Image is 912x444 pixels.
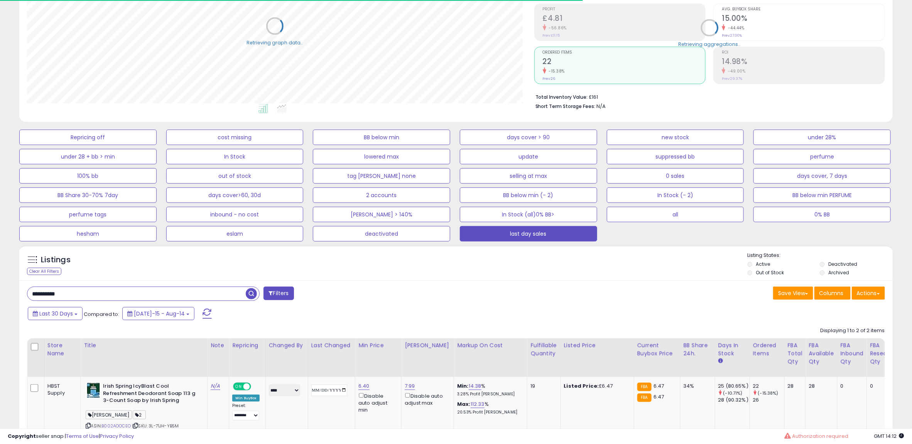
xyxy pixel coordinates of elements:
[8,432,36,440] strong: Copyright
[250,383,262,390] span: OFF
[637,393,652,402] small: FBA
[313,149,450,164] button: lowered max
[47,341,77,358] div: Store Name
[607,168,744,184] button: 0 sales
[27,268,61,275] div: Clear All Filters
[753,168,891,184] button: days cover, 7 days
[874,432,904,440] span: 2025-09-14 14:12 GMT
[753,130,891,145] button: under 28%
[405,392,448,407] div: Disable auto adjust max
[358,392,395,414] div: Disable auto adjust min
[654,382,664,390] span: 6.47
[313,207,450,222] button: [PERSON_NAME] > 140%
[457,341,524,349] div: Markup on Cost
[753,207,891,222] button: 0% BB
[234,383,243,390] span: ON
[134,310,185,317] span: [DATE]-15 - Aug-14
[19,168,157,184] button: 100% bb
[460,168,597,184] button: selling at max
[684,383,709,390] div: 34%
[211,382,220,390] a: N/A
[41,255,71,265] h5: Listings
[166,207,304,222] button: inbound - no cost
[718,358,723,365] small: Days In Stock.
[607,187,744,203] button: In Stock (- 2)
[718,383,750,390] div: 25 (80.65%)
[753,397,784,403] div: 26
[19,226,157,241] button: hesham
[457,383,521,397] div: %
[66,432,99,440] a: Terms of Use
[814,287,851,300] button: Columns
[19,207,157,222] button: perfume tags
[8,433,134,440] div: seller snap | |
[103,383,197,406] b: Irish Spring IcyBlast Cool Refreshment Deodorant Soap 113 g 3-Count Soap by Irish Spring
[86,410,132,419] span: [PERSON_NAME]
[166,187,304,203] button: days cover>60, 30d
[457,401,521,415] div: %
[457,392,521,397] p: 3.28% Profit [PERSON_NAME]
[100,432,134,440] a: Privacy Policy
[313,226,450,241] button: deactivated
[773,287,813,300] button: Save View
[607,130,744,145] button: new stock
[166,168,304,184] button: out of stock
[788,383,800,390] div: 28
[471,400,485,408] a: 112.33
[263,287,294,300] button: Filters
[748,252,893,259] p: Listing States:
[753,341,781,358] div: Ordered Items
[86,383,101,398] img: 51LuoYHi36L._SL40_.jpg
[460,149,597,164] button: update
[637,341,677,358] div: Current Buybox Price
[460,226,597,241] button: last day sales
[460,130,597,145] button: days cover > 90
[753,187,891,203] button: BB below min PERFUME
[821,327,885,334] div: Displaying 1 to 2 of 2 items
[232,395,260,402] div: Win BuyBox
[19,187,157,203] button: BB Share 30-70% 7day
[607,207,744,222] button: all
[313,130,450,145] button: BB below min
[828,269,849,276] label: Archived
[311,341,352,349] div: Last Changed
[809,341,834,366] div: FBA Available Qty
[753,149,891,164] button: perfume
[564,382,599,390] b: Listed Price:
[564,383,628,390] div: £6.47
[265,338,308,377] th: CSV column name: cust_attr_2_Changed by
[358,382,370,390] a: 6.40
[852,287,885,300] button: Actions
[758,390,779,396] small: (-15.38%)
[308,338,355,377] th: CSV column name: cust_attr_1_Last Changed
[313,187,450,203] button: 2 accounts
[269,341,305,349] div: Changed by
[133,410,146,419] span: 2
[101,423,131,429] a: B002AOOCEO
[19,149,157,164] button: under 28 + bb > min
[828,261,857,267] label: Deactivated
[232,403,260,420] div: Preset:
[457,410,521,415] p: 20.53% Profit [PERSON_NAME]
[28,307,83,320] button: Last 30 Days
[756,269,784,276] label: Out of Stock
[132,423,179,429] span: | SKU: 3L-71JH-YB5M
[166,226,304,241] button: eslam
[564,341,631,349] div: Listed Price
[405,341,451,349] div: [PERSON_NAME]
[530,341,557,358] div: Fulfillable Quantity
[718,341,746,358] div: Days In Stock
[723,390,743,396] small: (-10.71%)
[469,382,481,390] a: 14.38
[405,382,415,390] a: 7.99
[718,397,750,403] div: 28 (90.32%)
[84,341,204,349] div: Title
[870,383,902,390] div: 0
[870,341,905,366] div: FBA Researching Qty
[753,383,784,390] div: 22
[684,341,712,358] div: BB Share 24h.
[232,341,262,349] div: Repricing
[637,383,652,391] small: FBA
[460,187,597,203] button: BB below min (- 2)
[756,261,770,267] label: Active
